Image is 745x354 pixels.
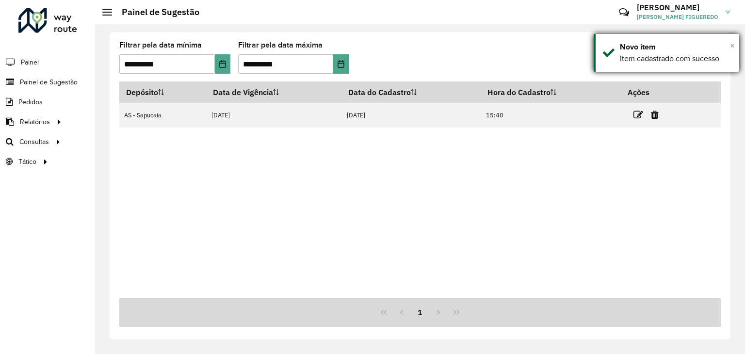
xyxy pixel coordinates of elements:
[637,3,718,12] h3: [PERSON_NAME]
[620,41,732,53] div: Novo item
[620,53,732,64] div: Item cadastrado com sucesso
[614,2,634,23] a: Contato Rápido
[18,157,36,167] span: Tático
[341,82,481,103] th: Data do Cadastro
[341,103,481,128] td: [DATE]
[20,117,50,127] span: Relatórios
[333,54,349,74] button: Choose Date
[730,38,735,53] button: Close
[119,103,207,128] td: AS - Sapucaia
[21,57,39,67] span: Painel
[637,13,718,21] span: [PERSON_NAME] FIGUEREDO
[621,82,679,102] th: Ações
[238,39,323,51] label: Filtrar pela data máxima
[215,54,230,74] button: Choose Date
[411,303,429,322] button: 1
[112,7,199,17] h2: Painel de Sugestão
[19,137,49,147] span: Consultas
[119,82,207,103] th: Depósito
[481,82,621,103] th: Hora do Cadastro
[119,39,202,51] label: Filtrar pela data mínima
[20,77,78,87] span: Painel de Sugestão
[207,103,342,128] td: [DATE]
[633,108,643,121] a: Editar
[651,108,659,121] a: Excluir
[207,82,342,103] th: Data de Vigência
[730,40,735,51] span: ×
[481,103,621,128] td: 15:40
[18,97,43,107] span: Pedidos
